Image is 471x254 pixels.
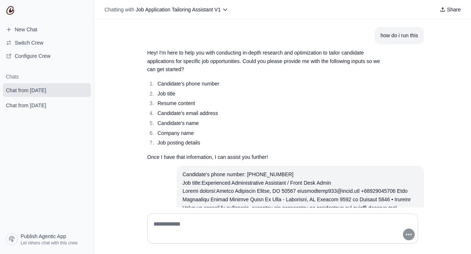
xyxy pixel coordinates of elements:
a: Configure Crew [3,50,91,62]
button: Chatting with Job Application Tailoring Assistant V1 [102,4,231,15]
section: User message [375,27,424,44]
span: Switch Crew [15,39,43,46]
a: Chat from [DATE] [3,83,91,97]
a: Publish Agentic App Let others chat with this crew [3,230,91,248]
span: Let others chat with this crew [21,240,78,246]
p: Hey! I'm here to help you with conducting in-depth research and optimization to tailor candidate ... [147,49,383,74]
span: Chat from [DATE] [6,102,46,109]
div: how do i run this [380,31,418,40]
a: Chat from [DATE] [3,98,91,112]
button: Switch Crew [3,37,91,49]
p: Once I have that information, I can assist you further! [147,153,383,161]
li: Candidate's phone number [155,80,383,88]
li: Job title [155,90,383,98]
span: Chat from [DATE] [6,87,46,94]
span: New Chat [15,26,37,33]
button: Share [437,4,464,15]
li: Job posting details [155,139,383,147]
span: Job Application Tailoring Assistant V1 [136,7,221,13]
li: Candidate's name [155,119,383,128]
img: CrewAI Logo [6,6,15,15]
span: Share [447,6,461,13]
li: Resume content [155,99,383,108]
section: Response [141,44,389,166]
span: Chatting with [105,6,134,13]
span: Publish Agentic App [21,233,66,240]
a: New Chat [3,24,91,35]
li: Company name [155,129,383,138]
li: Candidate's email address [155,109,383,118]
span: Configure Crew [15,52,50,60]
